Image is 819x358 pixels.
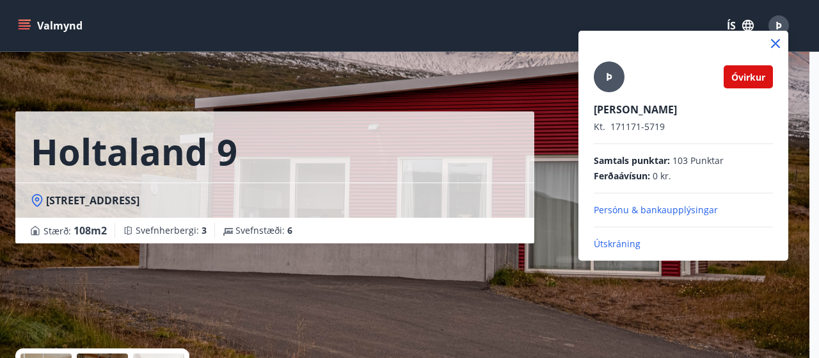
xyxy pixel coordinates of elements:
[594,120,605,133] span: Kt.
[594,102,773,117] p: [PERSON_NAME]
[672,154,724,167] span: 103 Punktar
[594,154,670,167] span: Samtals punktar :
[594,120,773,133] p: 171171-5719
[594,238,773,250] p: Útskráning
[606,70,612,84] span: Þ
[594,204,773,216] p: Persónu & bankaupplýsingar
[594,170,650,183] span: Ferðaávísun :
[653,170,671,183] span: 0 kr.
[731,71,765,83] span: Óvirkur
